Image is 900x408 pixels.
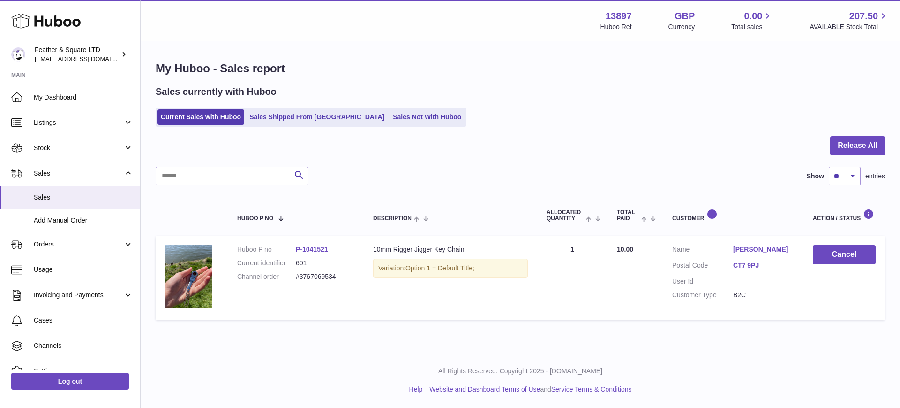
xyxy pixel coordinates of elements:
span: Invoicing and Payments [34,291,123,300]
button: Release All [830,136,885,155]
span: AVAILABLE Stock Total [810,23,889,31]
span: Cases [34,316,133,325]
a: 0.00 Total sales [731,10,773,31]
span: Description [373,216,412,222]
span: 207.50 [849,10,878,23]
span: 10.00 [617,246,633,253]
li: and [426,385,631,394]
div: Variation: [373,259,528,278]
a: Sales Not With Huboo [390,109,465,125]
span: Sales [34,193,133,202]
dt: Postal Code [672,261,733,272]
a: Sales Shipped From [GEOGRAPHIC_DATA] [246,109,388,125]
dt: Channel order [237,272,296,281]
a: Service Terms & Conditions [551,385,632,393]
a: Help [409,385,423,393]
span: Channels [34,341,133,350]
span: Orders [34,240,123,249]
dt: Current identifier [237,259,296,268]
span: entries [865,172,885,181]
h2: Sales currently with Huboo [156,85,277,98]
span: Stock [34,144,123,153]
span: Usage [34,265,133,274]
img: feathernsquare@gmail.com [11,47,25,62]
div: Currency [668,23,695,31]
p: All Rights Reserved. Copyright 2025 - [DOMAIN_NAME] [148,367,892,376]
dt: Name [672,245,733,256]
span: Option 1 = Default Title; [405,264,474,272]
label: Show [807,172,824,181]
dt: Huboo P no [237,245,296,254]
div: Customer [672,209,794,222]
a: 207.50 AVAILABLE Stock Total [810,10,889,31]
span: Huboo P no [237,216,273,222]
dd: #3767069534 [296,272,354,281]
div: Huboo Ref [600,23,632,31]
span: Add Manual Order [34,216,133,225]
a: CT7 9PJ [733,261,794,270]
span: Sales [34,169,123,178]
td: 1 [537,236,607,319]
img: IMG_5253.jpg [165,245,212,308]
dt: Customer Type [672,291,733,300]
span: [EMAIL_ADDRESS][DOMAIN_NAME] [35,55,138,62]
dd: 601 [296,259,354,268]
span: Listings [34,118,123,127]
button: Cancel [813,245,876,264]
a: Log out [11,373,129,390]
span: My Dashboard [34,93,133,102]
div: Action / Status [813,209,876,222]
span: Settings [34,367,133,376]
h1: My Huboo - Sales report [156,61,885,76]
span: Total paid [617,209,639,222]
a: Current Sales with Huboo [157,109,244,125]
dt: User Id [672,277,733,286]
a: Website and Dashboard Terms of Use [429,385,540,393]
strong: GBP [675,10,695,23]
div: Feather & Square LTD [35,46,119,63]
span: ALLOCATED Quantity [547,209,584,222]
div: 10mm Rigger Jigger Key Chain [373,245,528,254]
a: P-1041521 [296,246,328,253]
span: 0.00 [744,10,763,23]
a: [PERSON_NAME] [733,245,794,254]
span: Total sales [731,23,773,31]
dd: B2C [733,291,794,300]
strong: 13897 [606,10,632,23]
